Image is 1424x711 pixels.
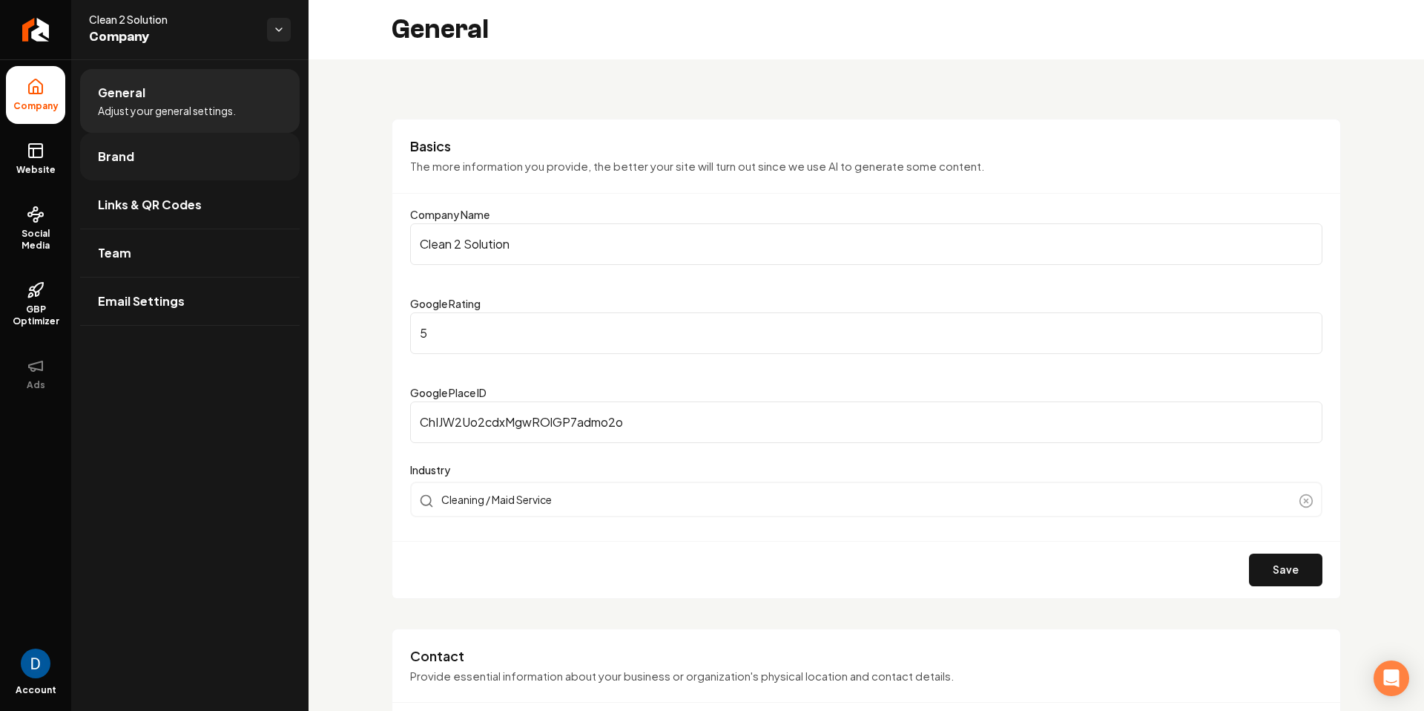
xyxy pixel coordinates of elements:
[6,130,65,188] a: Website
[89,27,255,47] span: Company
[98,244,131,262] span: Team
[10,164,62,176] span: Website
[22,18,50,42] img: Rebolt Logo
[98,103,236,118] span: Adjust your general settings.
[410,647,1322,665] h3: Contact
[6,269,65,339] a: GBP Optimizer
[21,649,50,678] button: Open user button
[410,158,1322,175] p: The more information you provide, the better your site will turn out since we use AI to generate ...
[98,84,145,102] span: General
[16,684,56,696] span: Account
[98,148,134,166] span: Brand
[21,649,50,678] img: David Rice
[80,278,300,325] a: Email Settings
[98,292,185,310] span: Email Settings
[7,100,65,112] span: Company
[1374,661,1409,696] div: Open Intercom Messenger
[98,196,202,214] span: Links & QR Codes
[6,304,65,327] span: GBP Optimizer
[21,379,51,391] span: Ads
[410,297,481,310] label: Google Rating
[6,194,65,263] a: Social Media
[392,15,489,45] h2: General
[410,668,1322,685] p: Provide essential information about your business or organization's physical location and contact...
[410,208,489,221] label: Company Name
[410,137,1322,155] h3: Basics
[410,386,487,399] label: Google Place ID
[1249,554,1322,586] button: Save
[410,402,1322,443] input: Google Place ID
[410,312,1322,354] input: Google Rating
[410,223,1322,265] input: Company Name
[80,229,300,277] a: Team
[89,12,255,27] span: Clean 2 Solution
[80,181,300,229] a: Links & QR Codes
[410,461,1322,479] label: Industry
[6,228,65,252] span: Social Media
[6,345,65,403] button: Ads
[80,133,300,180] a: Brand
